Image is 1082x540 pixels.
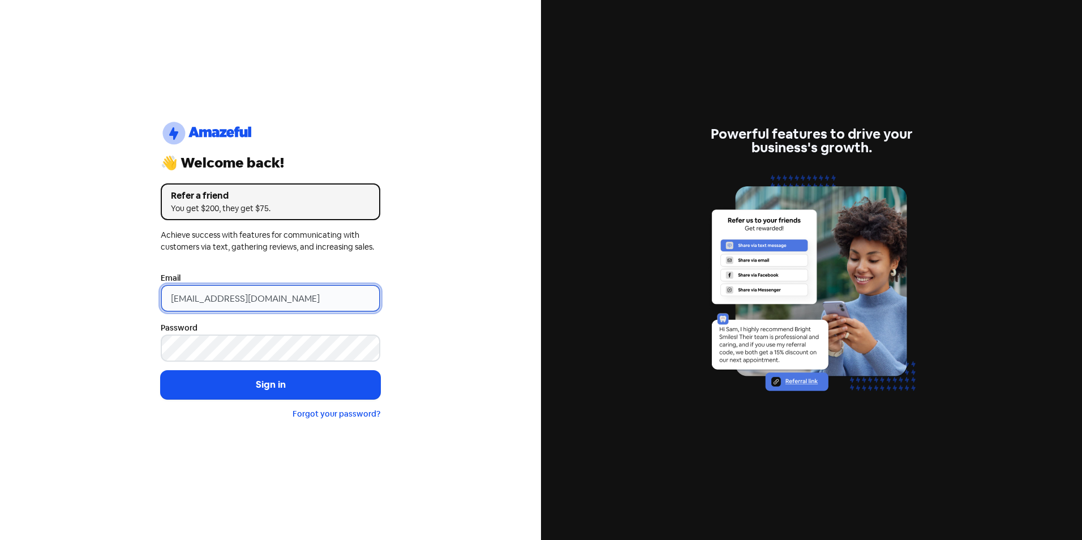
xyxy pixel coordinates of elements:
div: Refer a friend [171,189,370,203]
label: Email [161,272,181,284]
label: Password [161,322,197,334]
div: You get $200, they get $75. [171,203,370,215]
div: Achieve success with features for communicating with customers via text, gathering reviews, and i... [161,229,380,253]
img: referrals [702,168,921,412]
button: Sign in [161,371,380,399]
div: 👋 Welcome back! [161,156,380,170]
a: Forgot your password? [293,409,380,419]
input: Enter your email address... [161,285,380,312]
div: Powerful features to drive your business's growth. [702,127,921,155]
